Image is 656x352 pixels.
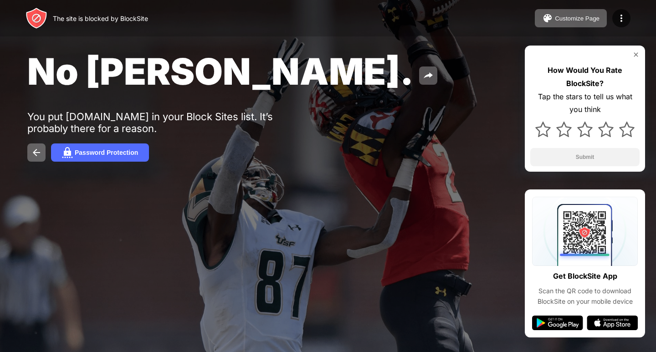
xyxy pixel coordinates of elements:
img: star.svg [577,122,593,137]
img: qrcode.svg [532,197,638,266]
div: The site is blocked by BlockSite [53,15,148,22]
span: No [PERSON_NAME]. [27,49,414,93]
img: back.svg [31,147,42,158]
button: Submit [530,148,640,166]
img: menu-icon.svg [616,13,627,24]
img: star.svg [619,122,635,137]
img: google-play.svg [532,316,583,330]
img: share.svg [423,70,434,81]
img: rate-us-close.svg [632,51,640,58]
button: Password Protection [51,143,149,162]
div: Tap the stars to tell us what you think [530,90,640,117]
img: app-store.svg [587,316,638,330]
img: pallet.svg [542,13,553,24]
img: star.svg [556,122,572,137]
img: star.svg [598,122,614,137]
div: Customize Page [555,15,600,22]
button: Customize Page [535,9,607,27]
div: Password Protection [75,149,138,156]
div: How Would You Rate BlockSite? [530,64,640,90]
iframe: Banner [27,237,243,342]
img: header-logo.svg [26,7,47,29]
div: You put [DOMAIN_NAME] in your Block Sites list. It’s probably there for a reason. [27,111,309,134]
img: password.svg [62,147,73,158]
img: star.svg [535,122,551,137]
div: Get BlockSite App [553,270,617,283]
div: Scan the QR code to download BlockSite on your mobile device [532,286,638,306]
